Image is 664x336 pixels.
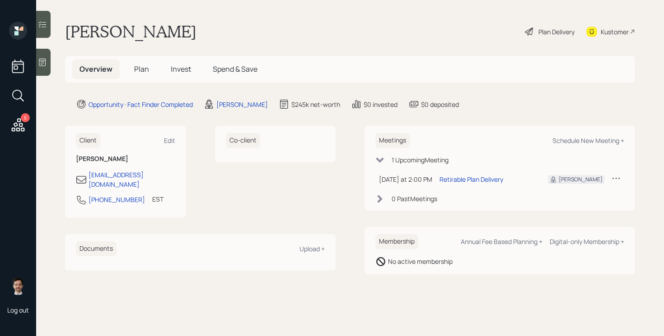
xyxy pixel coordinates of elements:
[601,27,629,37] div: Kustomer
[76,133,100,148] h6: Client
[375,133,410,148] h6: Meetings
[538,27,575,37] div: Plan Delivery
[213,64,257,74] span: Spend & Save
[76,155,175,163] h6: [PERSON_NAME]
[216,100,268,109] div: [PERSON_NAME]
[76,241,117,256] h6: Documents
[421,100,459,109] div: $0 deposited
[7,306,29,314] div: Log out
[379,175,432,184] div: [DATE] at 2:00 PM
[65,22,196,41] h1: [PERSON_NAME]
[21,113,30,122] div: 5
[171,64,191,74] span: Invest
[392,155,449,165] div: 1 Upcoming Meeting
[79,64,112,74] span: Overview
[89,195,145,204] div: [PHONE_NUMBER]
[89,170,175,189] div: [EMAIL_ADDRESS][DOMAIN_NAME]
[559,175,603,184] div: [PERSON_NAME]
[375,234,418,249] h6: Membership
[440,175,503,184] div: Retirable Plan Delivery
[461,237,542,246] div: Annual Fee Based Planning +
[89,100,193,109] div: Opportunity · Fact Finder Completed
[388,257,453,266] div: No active membership
[134,64,149,74] span: Plan
[552,136,624,145] div: Schedule New Meeting +
[291,100,340,109] div: $245k net-worth
[152,194,164,204] div: EST
[226,133,260,148] h6: Co-client
[299,244,325,253] div: Upload +
[392,194,437,203] div: 0 Past Meeting s
[164,136,175,145] div: Edit
[9,277,27,295] img: jonah-coleman-headshot.png
[364,100,397,109] div: $0 invested
[550,237,624,246] div: Digital-only Membership +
